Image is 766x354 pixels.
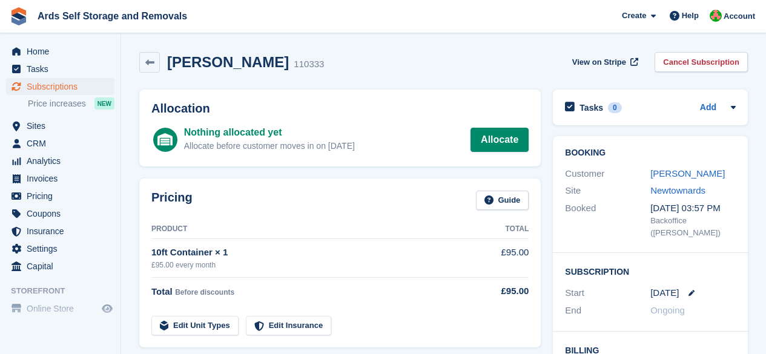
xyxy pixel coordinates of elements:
h2: Tasks [579,102,603,113]
span: Sites [27,117,99,134]
a: menu [6,258,114,275]
div: Customer [565,167,650,181]
a: menu [6,135,114,152]
div: 10ft Container × 1 [151,246,478,260]
span: Account [724,10,755,22]
a: [PERSON_NAME] [650,168,725,179]
div: Booked [565,202,650,239]
span: Tasks [27,61,99,77]
a: Edit Insurance [246,316,332,336]
a: menu [6,223,114,240]
div: Site [565,184,650,198]
span: Subscriptions [27,78,99,95]
a: Edit Unit Types [151,316,239,336]
h2: Booking [565,148,736,158]
div: Nothing allocated yet [184,125,355,140]
a: menu [6,205,114,222]
div: End [565,304,650,318]
span: Capital [27,258,99,275]
a: Add [700,101,716,115]
span: Analytics [27,152,99,169]
h2: Allocation [151,102,529,116]
a: menu [6,152,114,169]
h2: [PERSON_NAME] [167,54,289,70]
span: Total [151,286,173,297]
a: Newtownards [650,185,705,195]
div: 0 [608,102,622,113]
div: £95.00 [478,284,529,298]
div: £95.00 every month [151,260,478,270]
div: Start [565,286,650,300]
a: menu [6,170,114,187]
a: menu [6,300,114,317]
span: View on Stripe [572,56,626,68]
span: Insurance [27,223,99,240]
a: Preview store [100,301,114,316]
span: Create [622,10,646,22]
span: Storefront [11,285,121,297]
a: menu [6,78,114,95]
span: Price increases [28,98,86,110]
a: menu [6,240,114,257]
span: Pricing [27,188,99,205]
span: Invoices [27,170,99,187]
h2: Pricing [151,191,193,211]
div: 110333 [294,57,324,71]
span: Coupons [27,205,99,222]
a: Allocate [470,128,529,152]
a: Cancel Subscription [655,52,748,72]
a: menu [6,61,114,77]
span: Settings [27,240,99,257]
a: View on Stripe [567,52,641,72]
div: [DATE] 03:57 PM [650,202,736,215]
span: CRM [27,135,99,152]
span: Online Store [27,300,99,317]
th: Total [478,220,529,239]
a: menu [6,43,114,60]
a: Ards Self Storage and Removals [33,6,192,26]
span: Help [682,10,699,22]
time: 2025-09-27 00:00:00 UTC [650,286,679,300]
div: Backoffice ([PERSON_NAME]) [650,215,736,238]
img: Ethan McFerran [710,10,722,22]
img: stora-icon-8386f47178a22dfd0bd8f6a31ec36ba5ce8667c1dd55bd0f319d3a0aa187defe.svg [10,7,28,25]
span: Ongoing [650,305,685,315]
td: £95.00 [478,239,529,277]
h2: Subscription [565,265,736,277]
div: Allocate before customer moves in on [DATE] [184,140,355,152]
div: NEW [94,97,114,110]
a: menu [6,188,114,205]
span: Home [27,43,99,60]
a: menu [6,117,114,134]
th: Product [151,220,478,239]
a: Price increases NEW [28,97,114,110]
span: Before discounts [175,288,234,297]
a: Guide [476,191,529,211]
